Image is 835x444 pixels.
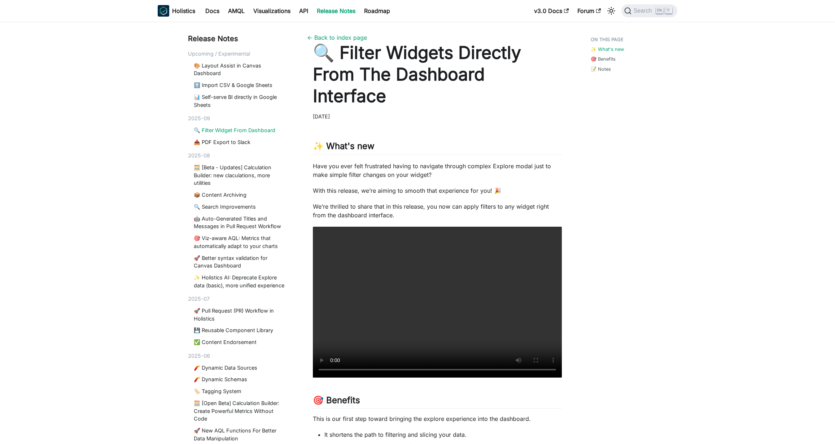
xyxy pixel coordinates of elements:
button: Search (Ctrl+K) [621,4,677,17]
p: Have you ever felt frustrated having to navigate through complex Explore modal just to make simpl... [313,162,562,179]
a: 🧮 [Open Beta] Calculation Builder: Create Powerful Metrics Without Code [194,399,287,423]
img: Holistics [158,5,169,17]
div: Release Notes [188,33,290,44]
div: 2025-07 [188,295,290,303]
a: Release Notes [312,5,360,17]
a: 🎯 Benefits [591,56,616,62]
a: v3.0 Docs [530,5,573,17]
a: 🔍 Filter Widget From Dashboard [194,126,287,134]
a: 🧨 Dynamic Data Sources [194,364,287,372]
a: ⬆️ Import CSV & Google Sheets [194,81,287,89]
a: 📦 Content Archiving [194,191,287,199]
a: Forum [573,5,605,17]
p: We’re thrilled to share that in this release, you now can apply filters to any widget right from ... [313,202,562,219]
a: 🏷️ Tagging System [194,387,287,395]
a: 🚀 New AQL Functions For Better Data Manipulation [194,427,287,442]
nav: Blog recent posts navigation [188,33,290,444]
a: ✨ What's new [591,46,624,53]
li: It shortens the path to filtering and slicing your data. [324,430,562,439]
a: 🔍 Search Improvements [194,203,287,211]
h2: 🎯 Benefits [313,395,562,409]
b: Holistics [172,6,195,15]
a: Docs [201,5,224,17]
a: 🧮 [Beta - Updates] Calculation Builder: new claculations, more utilities [194,164,287,187]
a: 🎨 Layout Assist in Canvas Dashboard [194,62,287,77]
a: AMQL [224,5,249,17]
span: Search [631,8,656,14]
a: ✨ Holistics AI: Deprecate Explore data (basic), more unified experience [194,274,287,289]
h1: 🔍 Filter Widgets Directly From The Dashboard Interface [313,42,562,107]
a: 🚀 Better syntax validation for Canvas Dashboard [194,254,287,270]
a: 🤖 Auto-Generated Titles and Messages in Pull Request Workflow [194,215,287,230]
div: 2025-08 [188,152,290,160]
a: API [295,5,312,17]
a: ← Back to index page [307,34,367,41]
a: 📤 PDF Export to Slack [194,138,287,146]
p: With this release, we’re aiming to smooth that experience for you! 🎉 [313,186,562,195]
div: 2025-09 [188,114,290,122]
a: HolisticsHolistics [158,5,195,17]
time: [DATE] [313,113,330,119]
a: ✅ Content Endorsement [194,338,287,346]
div: 2025-06 [188,352,290,360]
a: Visualizations [249,5,295,17]
a: Roadmap [360,5,394,17]
a: 📝 Notes [591,66,611,73]
a: 🚀 Pull Request (PR) Workflow in Holistics [194,307,287,322]
kbd: K [665,7,672,14]
a: 💾 Reusable Component Library [194,326,287,334]
a: 📊 Self-serve BI directly in Google Sheets [194,93,287,109]
button: Switch between dark and light mode (currently light mode) [606,5,617,17]
video: Your browser does not support embedding video, but you can . [313,227,562,378]
a: 🎯 Viz-aware AQL: Metrics that automatically adapt to your charts [194,234,287,250]
div: Upcoming / Experimental [188,50,290,58]
a: 🧨 Dynamic Schemas [194,375,287,383]
p: This is our first step toward bringing the explore experience into the dashboard. [313,414,562,423]
h2: ✨ What's new [313,141,562,154]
